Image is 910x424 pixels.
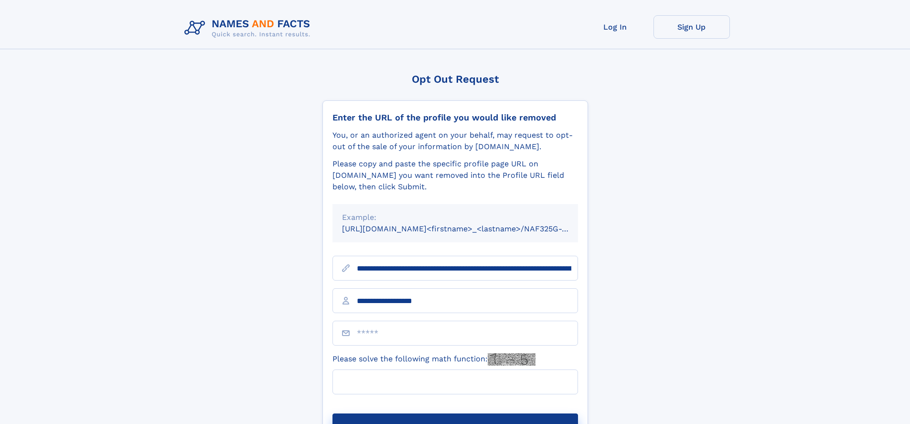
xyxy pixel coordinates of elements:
[181,15,318,41] img: Logo Names and Facts
[332,130,578,152] div: You, or an authorized agent on your behalf, may request to opt-out of the sale of your informatio...
[342,224,596,233] small: [URL][DOMAIN_NAME]<firstname>_<lastname>/NAF325G-xxxxxxxx
[653,15,730,39] a: Sign Up
[342,212,568,223] div: Example:
[577,15,653,39] a: Log In
[332,112,578,123] div: Enter the URL of the profile you would like removed
[322,73,588,85] div: Opt Out Request
[332,158,578,193] div: Please copy and paste the specific profile page URL on [DOMAIN_NAME] you want removed into the Pr...
[332,353,535,366] label: Please solve the following math function:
